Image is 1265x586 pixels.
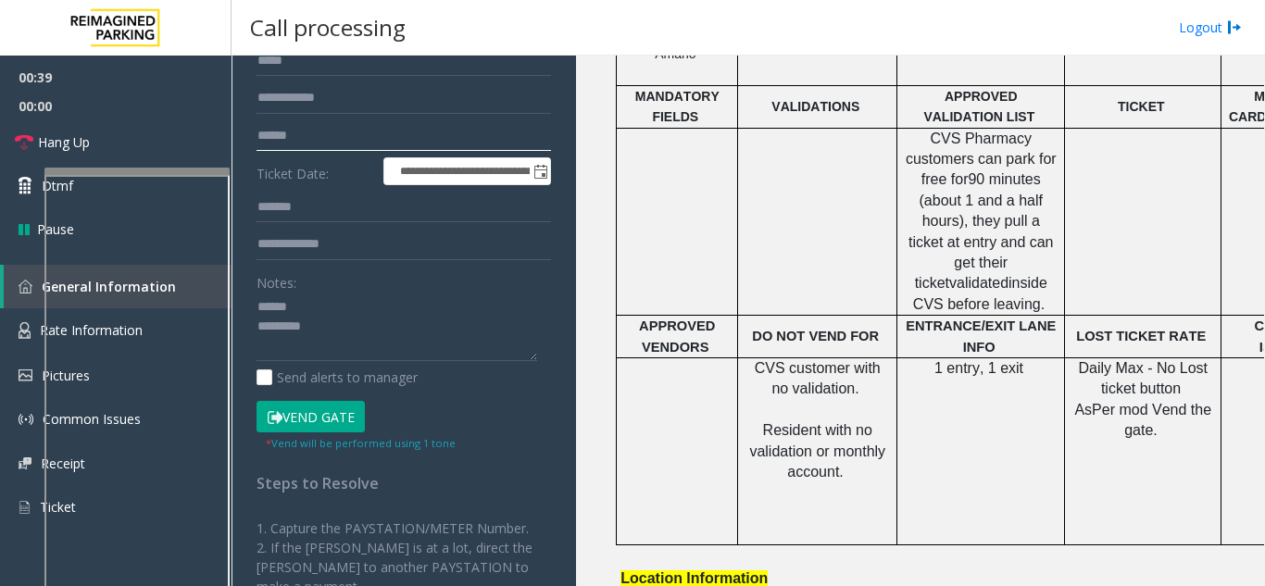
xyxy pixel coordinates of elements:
[771,99,859,114] span: VALIDATIONS
[38,132,90,152] span: Hang Up
[37,219,74,239] span: Pause
[241,5,415,50] h3: Call processing
[620,570,630,586] span: L
[635,89,723,124] span: MANDATORY FIELDS
[934,360,1023,376] span: 1 entry, 1 exit
[266,436,456,450] small: Vend will be performed using 1 tone
[19,457,31,469] img: 'icon'
[19,369,32,381] img: 'icon'
[19,499,31,516] img: 'icon'
[906,131,1060,188] span: CVS Pharmacy customers can park for free for
[1179,18,1242,37] a: Logout
[530,158,550,184] span: Toggle popup
[257,401,365,432] button: Vend Gate
[42,176,73,195] span: Dtmf
[1076,329,1206,343] span: LOST TICKET RATE
[19,280,32,293] img: 'icon'
[19,322,31,339] img: 'icon'
[40,498,76,516] span: Ticket
[4,265,232,308] a: General Information
[19,412,33,427] img: 'icon'
[639,318,719,354] span: APPROVED VENDORS
[920,171,1047,229] span: 90 minutes (about 1 and a half hours)
[906,318,1059,354] span: ENTRANCE/EXIT LANE INFO
[1227,18,1242,37] img: logout
[257,368,418,387] label: Send alerts to manager
[257,267,296,293] label: Notes:
[630,570,768,586] span: ocation Information
[42,367,90,384] span: Pictures
[749,422,889,480] span: Resident with no validation or monthly account.
[1092,402,1215,438] span: Per mod Vend the gate.
[923,89,1034,124] span: APPROVED VALIDATION LIST
[42,278,176,295] span: General Information
[43,410,141,428] span: Common Issues
[252,157,379,185] label: Ticket Date:
[257,475,551,492] h4: Steps to Resolve
[1118,99,1165,114] span: TICKET
[908,213,1058,291] span: , they pull a ticket at entry and can get their ticket
[949,275,1008,291] span: validated
[41,455,85,472] span: Receipt
[752,329,879,343] span: DO NOT VEND FOR
[1074,402,1092,418] span: As
[40,321,143,339] span: Rate Information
